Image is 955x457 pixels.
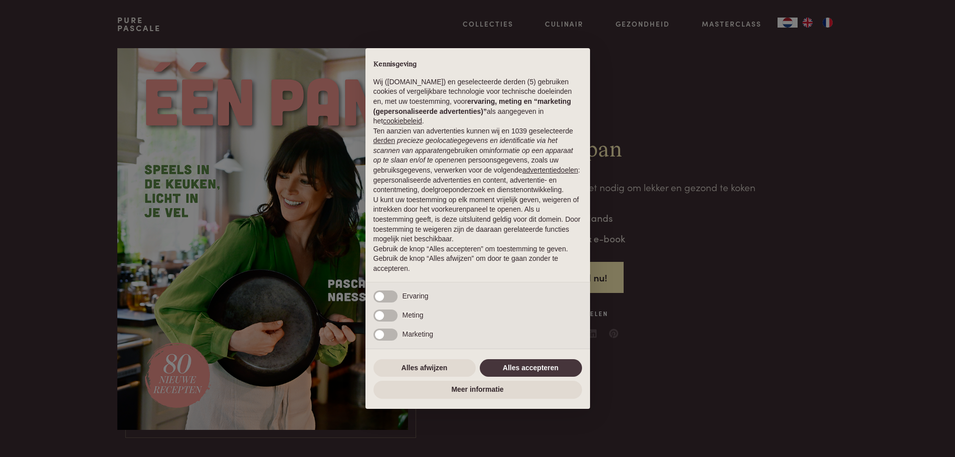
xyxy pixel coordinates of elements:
[373,146,574,165] em: informatie op een apparaat op te slaan en/of te openen
[373,195,582,244] p: U kunt uw toestemming op elk moment vrijelijk geven, weigeren of intrekken door het voorkeurenpan...
[373,97,571,115] strong: ervaring, meting en “marketing (gepersonaliseerde advertenties)”
[403,330,433,338] span: Marketing
[403,311,424,319] span: Meting
[522,166,578,176] button: advertentiedoelen
[383,117,422,125] a: cookiebeleid
[403,292,429,300] span: Ervaring
[373,136,396,146] button: derden
[373,60,582,69] h2: Kennisgeving
[373,77,582,126] p: Wij ([DOMAIN_NAME]) en geselecteerde derden (5) gebruiken cookies of vergelijkbare technologie vo...
[373,126,582,195] p: Ten aanzien van advertenties kunnen wij en 1039 geselecteerde gebruiken om en persoonsgegevens, z...
[373,381,582,399] button: Meer informatie
[480,359,582,377] button: Alles accepteren
[373,136,557,155] em: precieze geolocatiegegevens en identificatie via het scannen van apparaten
[373,359,476,377] button: Alles afwijzen
[373,244,582,274] p: Gebruik de knop “Alles accepteren” om toestemming te geven. Gebruik de knop “Alles afwijzen” om d...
